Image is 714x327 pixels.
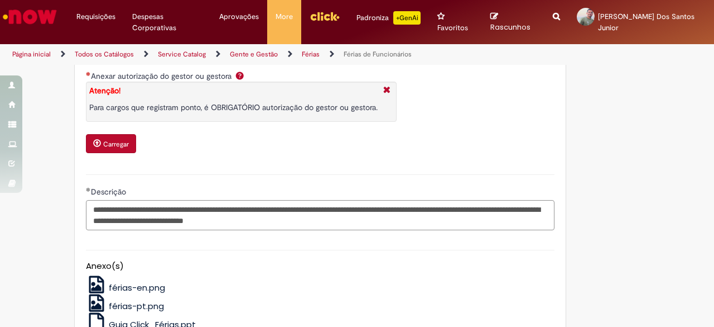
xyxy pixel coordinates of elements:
span: [PERSON_NAME] Dos Santos Junior [598,12,694,32]
button: Carregar anexo de Anexar autorização do gestor ou gestora Required [86,134,136,153]
strong: Atenção! [89,86,120,96]
span: Necessários [86,72,91,76]
a: Gente e Gestão [230,50,278,59]
img: click_logo_yellow_360x200.png [310,8,340,25]
a: férias-pt.png [86,300,165,312]
a: férias-en.png [86,282,166,293]
a: Página inicial [12,50,51,59]
span: Ajuda para Anexar autorização do gestor ou gestora [233,71,247,80]
h5: Anexo(s) [86,262,554,271]
div: Padroniza [356,11,421,25]
a: Férias [302,50,320,59]
p: Para cargos que registram ponto, é OBRIGATÓRIO autorização do gestor ou gestora. [89,102,378,113]
span: Despesas Corporativas [132,11,202,34]
a: Férias de Funcionários [344,50,412,59]
span: Anexar autorização do gestor ou gestora [91,71,234,81]
small: Carregar [103,140,129,149]
span: Aprovações [219,11,259,22]
span: férias-pt.png [109,300,164,312]
span: Requisições [76,11,115,22]
span: Favoritos [437,22,468,34]
a: Service Catalog [158,50,206,59]
a: Rascunhos [490,12,536,32]
span: Rascunhos [490,22,530,32]
span: More [276,11,293,22]
p: +GenAi [393,11,421,25]
span: Obrigatório Preenchido [86,187,91,192]
span: férias-en.png [109,282,165,293]
i: Fechar More information Por question_anexo_obriatorio_registro_de_ponto [380,85,393,97]
ul: Trilhas de página [8,44,467,65]
img: ServiceNow [1,6,59,28]
a: Todos os Catálogos [75,50,134,59]
textarea: Descrição [86,200,554,230]
span: Descrição [91,187,128,197]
